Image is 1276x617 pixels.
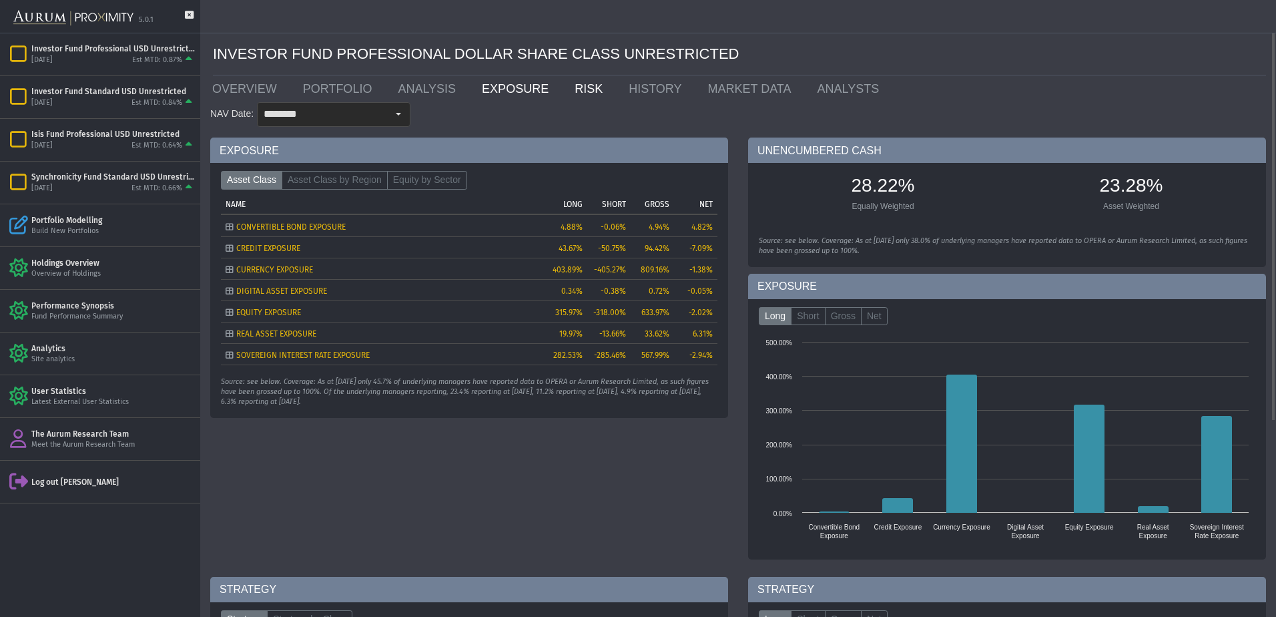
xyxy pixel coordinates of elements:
div: Isis Fund Professional USD Unrestricted [31,129,195,140]
span: CONVERTIBLE BOND EXPOSURE [236,222,346,232]
span: 94.42% [645,244,669,253]
text: Credit Exposure [874,524,922,531]
text: Sovereign Interest Rate Exposure [1190,524,1244,540]
a: HISTORY [619,75,697,102]
td: Column LONG [544,193,587,214]
span: 315.97% [555,308,583,317]
div: Meet the Aurum Research Team [31,440,195,450]
p: GROSS [645,200,669,209]
text: 100.00% [766,475,793,483]
span: -2.02% [689,308,713,317]
div: NAV Date: [210,102,257,126]
label: Gross [825,307,862,326]
div: Est MTD: 0.66% [131,184,182,194]
span: -1.38% [689,265,713,274]
label: Asset Class [221,171,282,190]
a: ANALYSIS [388,75,472,102]
a: OVERVIEW [202,75,293,102]
p: LONG [563,200,583,209]
div: [DATE] [31,55,53,65]
label: Short [791,307,825,326]
span: 0.72% [649,286,669,296]
div: 28.22% [765,173,1000,201]
span: 567.99% [641,351,669,360]
td: Column NET [674,193,717,214]
div: Investor Fund Standard USD Unrestricted [31,86,195,97]
div: Performance Synopsis [31,300,195,311]
span: 4.88% [561,222,583,232]
span: REAL ASSET EXPOSURE [236,329,316,339]
div: Fund Performance Summary [31,312,195,322]
text: Equity Exposure [1065,524,1114,531]
div: EXPOSURE [210,138,728,163]
div: [DATE] [31,141,53,151]
div: Log out [PERSON_NAME] [31,477,195,487]
text: 0.00% [773,510,792,518]
td: Column SHORT [587,193,631,214]
div: Source: see below. Coverage: As at [DATE] only 38.0% of underlying managers have reported data to... [759,236,1255,256]
span: -318.00% [593,308,626,317]
a: MARKET DATA [698,75,808,102]
div: Investor Fund Professional USD Unrestricted [31,43,195,54]
div: INVESTOR FUND PROFESSIONAL DOLLAR SHARE CLASS UNRESTRICTED [213,33,1266,75]
div: User Statistics [31,386,195,397]
span: 4.94% [649,222,669,232]
span: -0.05% [687,286,713,296]
div: UNENCUMBERED CASH [748,138,1266,163]
img: Aurum-Proximity%20white.svg [13,3,133,33]
p: SHORT [602,200,626,209]
span: -2.94% [689,351,713,360]
span: -50.75% [598,244,626,253]
text: Currency Exposure [933,524,990,531]
div: Source: see below. Coverage: As at [DATE] only 45.7% of underlying managers have reported data to... [221,377,717,407]
div: [DATE] [31,98,53,108]
td: Column NAME [221,193,544,214]
a: RISK [565,75,619,102]
text: Digital Asset Exposure [1007,524,1044,540]
div: STRATEGY [210,577,728,602]
span: CREDIT EXPOSURE [236,244,300,253]
span: 4.82% [691,222,713,232]
span: 19.97% [559,329,583,339]
div: 5.0.1 [139,15,153,25]
div: Overview of Holdings [31,269,195,279]
text: Real Asset Exposure [1137,524,1169,540]
span: DIGITAL ASSET EXPOSURE [236,286,327,296]
a: ANALYSTS [808,75,896,102]
td: Column GROSS [631,193,674,214]
label: Long [759,307,791,326]
span: 809.16% [641,265,669,274]
text: 300.00% [766,407,793,415]
span: -0.06% [601,222,626,232]
span: -0.38% [601,286,626,296]
div: Site analytics [31,355,195,365]
label: Asset Class by Region [282,171,388,190]
div: 23.28% [1014,173,1249,201]
span: -285.46% [594,351,626,360]
text: 200.00% [766,441,793,449]
div: Latest External User Statistics [31,397,195,407]
a: PORTFOLIO [293,75,388,102]
span: 282.53% [553,351,583,360]
span: CURRENCY EXPOSURE [236,265,313,274]
span: SOVEREIGN INTEREST RATE EXPOSURE [236,351,370,360]
span: 0.34% [561,286,583,296]
p: NET [699,200,713,209]
div: Portfolio Modelling [31,215,195,226]
a: EXPOSURE [472,75,565,102]
div: Holdings Overview [31,258,195,268]
span: 403.89% [553,265,583,274]
span: 6.31% [693,329,713,339]
p: NAME [226,200,246,209]
div: Select [387,103,410,126]
span: 43.67% [559,244,583,253]
span: EQUITY EXPOSURE [236,308,301,317]
text: 400.00% [766,373,793,381]
div: Est MTD: 0.64% [131,141,182,151]
div: Build New Portfolios [31,226,195,236]
text: 500.00% [766,339,793,347]
div: Analytics [31,343,195,354]
span: -405.27% [594,265,626,274]
div: The Aurum Research Team [31,429,195,439]
div: Synchronicity Fund Standard USD Unrestricted [31,172,195,182]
